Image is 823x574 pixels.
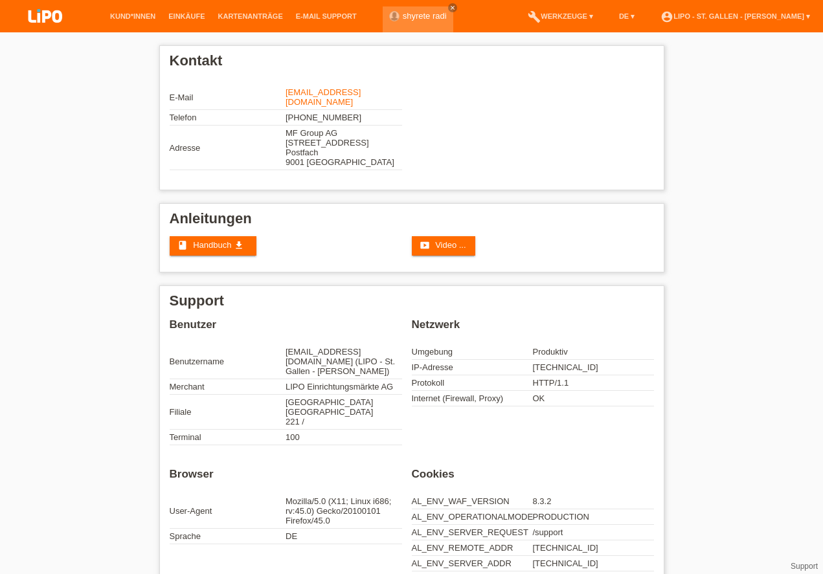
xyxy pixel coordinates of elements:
[654,12,817,20] a: account_circleLIPO - St. Gallen - [PERSON_NAME] ▾
[170,344,286,379] td: Benutzername
[412,318,654,338] h2: Netzwerk
[170,379,286,395] td: Merchant
[212,12,289,20] a: Kartenanträge
[533,525,654,540] td: /support
[420,240,430,250] i: smart_display
[170,85,286,110] td: E-Mail
[533,540,654,556] td: [TECHNICAL_ID]
[234,240,244,250] i: download
[412,468,654,487] h2: Cookies
[286,379,402,395] td: LIPO Einrichtungsmärkte AG
[170,430,286,445] td: Terminal
[104,12,162,20] a: Kund*innen
[533,494,654,509] td: 8.3.2
[533,375,654,391] td: HTTP/1.1
[170,52,654,69] h1: Kontakt
[435,240,466,250] span: Video ...
[528,10,541,23] i: build
[660,10,673,23] i: account_circle
[533,344,654,360] td: Produktiv
[403,11,447,21] a: shyrete radi
[286,430,402,445] td: 100
[13,27,78,36] a: LIPO pay
[412,540,533,556] td: AL_ENV_REMOTE_ADDR
[412,556,533,571] td: AL_ENV_SERVER_ADDR
[170,468,402,487] h2: Browser
[286,529,402,544] td: DE
[162,12,211,20] a: Einkäufe
[412,375,533,391] td: Protokoll
[193,240,231,250] span: Handbuch
[412,509,533,525] td: AL_ENV_OPERATIONALMODE
[170,318,402,338] h2: Benutzer
[289,12,363,20] a: E-Mail Support
[170,236,257,256] a: book Handbuch download
[170,494,286,529] td: User-Agent
[286,110,402,126] td: [PHONE_NUMBER]
[286,344,402,379] td: [EMAIL_ADDRESS][DOMAIN_NAME] (LIPO - St. Gallen - [PERSON_NAME])
[286,494,402,529] td: Mozilla/5.0 (X11; Linux i686; rv:45.0) Gecko/20100101 Firefox/45.0
[170,293,654,309] h1: Support
[533,556,654,571] td: [TECHNICAL_ID]
[170,529,286,544] td: Sprache
[412,525,533,540] td: AL_ENV_SERVER_REQUEST
[412,494,533,509] td: AL_ENV_WAF_VERSION
[286,395,402,430] td: [GEOGRAPHIC_DATA] [GEOGRAPHIC_DATA] 221 /
[791,562,818,571] a: Support
[177,240,188,250] i: book
[170,210,654,226] h1: Anleitungen
[170,395,286,430] td: Filiale
[412,360,533,375] td: IP-Adresse
[449,5,456,11] i: close
[170,126,286,170] td: Adresse
[448,3,457,12] a: close
[533,391,654,406] td: OK
[286,87,361,107] a: [EMAIL_ADDRESS][DOMAIN_NAME]
[286,126,402,170] td: MF Group AG [STREET_ADDRESS] Postfach 9001 [GEOGRAPHIC_DATA]
[170,110,286,126] td: Telefon
[412,391,533,406] td: Internet (Firewall, Proxy)
[412,236,475,256] a: smart_display Video ...
[613,12,641,20] a: DE ▾
[533,360,654,375] td: [TECHNICAL_ID]
[533,509,654,525] td: PRODUCTION
[521,12,600,20] a: buildWerkzeuge ▾
[412,344,533,360] td: Umgebung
